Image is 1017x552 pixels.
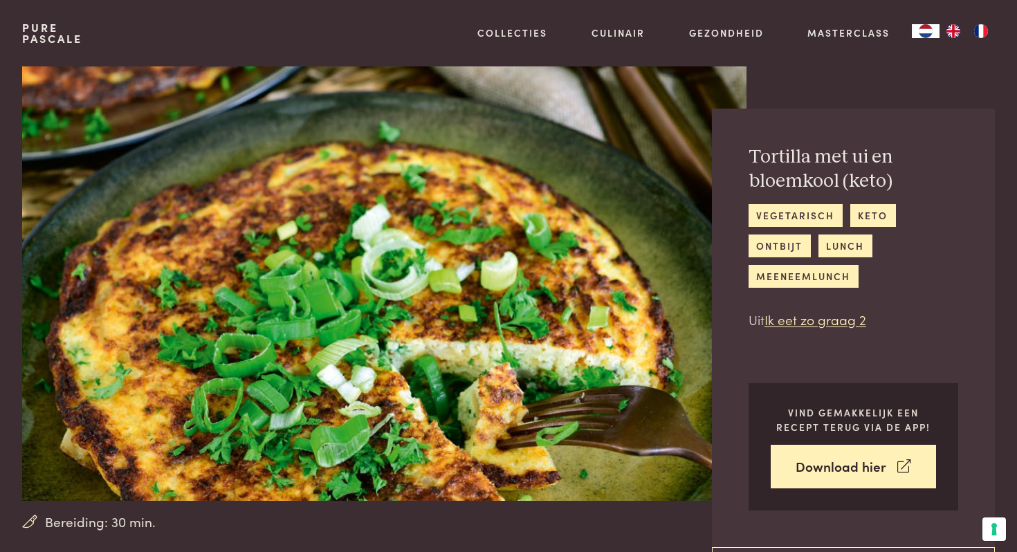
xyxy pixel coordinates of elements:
a: lunch [818,234,872,257]
a: NL [912,24,940,38]
a: Collecties [477,26,547,40]
a: ontbijt [749,234,811,257]
p: Vind gemakkelijk een recept terug via de app! [771,405,937,434]
aside: Language selected: Nederlands [912,24,995,38]
a: EN [940,24,967,38]
a: Gezondheid [689,26,764,40]
a: FR [967,24,995,38]
a: keto [850,204,896,227]
a: vegetarisch [749,204,843,227]
a: Download hier [771,445,937,488]
ul: Language list [940,24,995,38]
span: Bereiding: 30 min. [45,512,156,532]
a: meeneemlunch [749,265,859,288]
div: Language [912,24,940,38]
button: Uw voorkeuren voor toestemming voor trackingtechnologieën [982,517,1006,541]
img: Tortilla met ui en bloemkool (keto) [22,66,746,501]
a: Ik eet zo graag 2 [764,310,866,329]
p: Uit [749,310,958,330]
a: Masterclass [807,26,890,40]
a: PurePascale [22,22,82,44]
h2: Tortilla met ui en bloemkool (keto) [749,145,958,193]
a: Culinair [592,26,645,40]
